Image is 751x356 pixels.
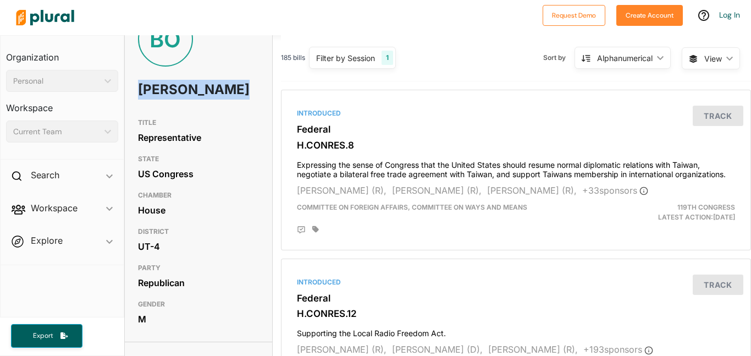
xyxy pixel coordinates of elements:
span: + 193 sponsor s [583,344,653,355]
h2: Search [31,169,59,181]
h3: GENDER [138,298,259,311]
h3: Workspace [6,92,118,116]
h1: [PERSON_NAME] [138,73,211,106]
span: 185 bills [281,53,305,63]
span: [PERSON_NAME] (R), [488,344,578,355]
div: Introduced [297,108,735,118]
h3: H.CONRES.12 [297,308,735,319]
div: House [138,202,259,218]
div: M [138,311,259,327]
span: Sort by [543,53,575,63]
h3: CHAMBER [138,189,259,202]
h3: Federal [297,124,735,135]
div: Republican [138,275,259,291]
h3: STATE [138,152,259,166]
h3: PARTY [138,261,259,275]
button: Request Demo [543,5,605,26]
div: Add tags [312,226,319,233]
a: Log In [719,10,740,20]
span: [PERSON_NAME] (R), [392,185,482,196]
span: [PERSON_NAME] (D), [392,344,483,355]
div: Representative [138,129,259,146]
button: Track [693,275,743,295]
h3: Organization [6,41,118,65]
h3: Federal [297,293,735,304]
div: US Congress [138,166,259,182]
span: [PERSON_NAME] (R), [487,185,577,196]
button: Create Account [616,5,683,26]
a: Create Account [616,9,683,20]
div: Latest Action: [DATE] [592,202,743,222]
h3: H.CONRES.8 [297,140,735,151]
span: Export [25,331,60,341]
div: 1 [382,51,393,65]
button: Track [693,106,743,126]
h3: DISTRICT [138,225,259,238]
h4: Supporting the Local Radio Freedom Act. [297,324,735,338]
div: Filter by Session [316,52,375,64]
span: [PERSON_NAME] (R), [297,344,386,355]
a: Request Demo [543,9,605,20]
h3: TITLE [138,116,259,129]
div: BO [138,12,193,67]
div: Add Position Statement [297,226,306,234]
div: Introduced [297,277,735,287]
div: Alphanumerical [597,52,653,64]
span: 119th Congress [677,203,735,211]
button: Export [11,324,82,348]
h4: Expressing the sense of Congress that the United States should resume normal diplomatic relations... [297,155,735,179]
div: Personal [13,75,100,87]
div: Current Team [13,126,100,138]
span: Committee on Foreign Affairs, Committee on Ways and Means [297,203,527,211]
span: [PERSON_NAME] (R), [297,185,386,196]
span: + 33 sponsor s [582,185,648,196]
span: View [704,53,722,64]
div: UT-4 [138,238,259,255]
